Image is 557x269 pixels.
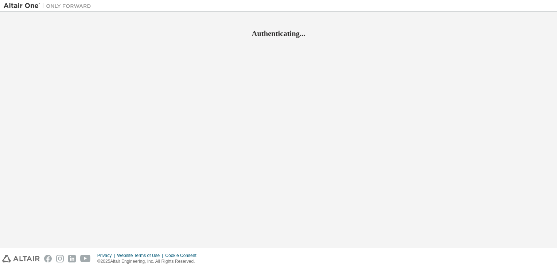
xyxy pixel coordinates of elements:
[68,255,76,262] img: linkedin.svg
[4,2,95,9] img: Altair One
[44,255,52,262] img: facebook.svg
[4,29,553,38] h2: Authenticating...
[97,253,117,258] div: Privacy
[2,255,40,262] img: altair_logo.svg
[97,258,201,265] p: © 2025 Altair Engineering, Inc. All Rights Reserved.
[165,253,200,258] div: Cookie Consent
[117,253,165,258] div: Website Terms of Use
[56,255,64,262] img: instagram.svg
[80,255,91,262] img: youtube.svg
